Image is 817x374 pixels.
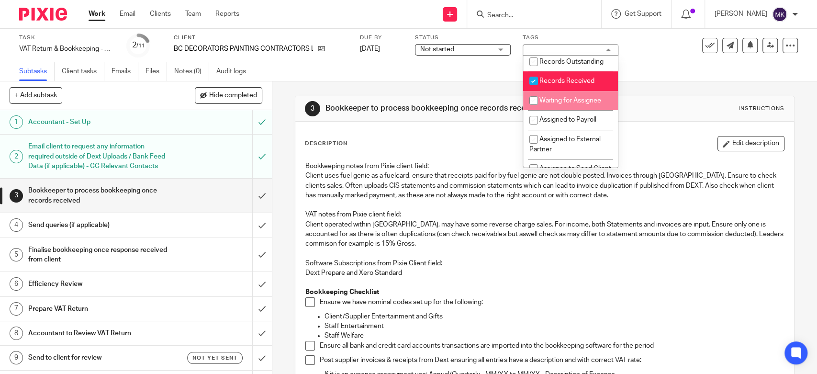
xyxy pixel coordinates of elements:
a: Email [120,9,135,19]
div: 7 [10,302,23,316]
div: VAT Return & Bookkeeping - Quarterly - [DATE] - [DATE] [19,44,115,54]
h1: Efficiency Review [28,277,171,291]
div: 9 [10,351,23,364]
span: Records Outstanding [539,58,604,65]
p: Description [305,140,347,147]
div: 2 [10,150,23,163]
h1: Send queries (if applicable) [28,218,171,232]
div: 5 [10,248,23,261]
span: Hide completed [209,92,257,100]
div: 3 [10,189,23,203]
h1: Finalise bookkeeping once response received from client [28,243,171,267]
p: Client operated within [GEOGRAPHIC_DATA], may have some reverse charge sales. For income, both St... [305,220,783,249]
h1: Accountant to Review VAT Return [28,326,171,340]
img: svg%3E [772,7,787,22]
div: 4 [10,218,23,232]
button: + Add subtask [10,87,62,103]
p: BC DECORATORS PAINTING CONTRACTORS LIMITED [174,44,313,54]
p: Bookkeeping notes from Pixie client field: [305,161,783,171]
label: Due by [360,34,403,42]
a: Notes (0) [174,62,209,81]
div: 2 [132,40,145,51]
p: Post supplier invoices & receipts from Dext ensuring all entries have a description and with corr... [320,355,783,365]
span: Waiting for Assignee [539,97,601,104]
span: Not yet sent [192,354,237,362]
img: Pixie [19,8,67,21]
a: Client tasks [62,62,104,81]
p: Ensure all bank and credit card accounts transactions are imported into the bookkeeping software ... [320,341,783,351]
div: 3 [305,101,320,116]
div: Instructions [739,105,784,113]
button: Edit description [717,136,784,151]
label: Task [19,34,115,42]
h1: Accountant - Set Up [28,115,171,129]
p: VAT notes from Pixie client field: [305,210,783,219]
button: Hide completed [195,87,262,103]
label: Client [174,34,348,42]
span: Assigned to Payroll [539,116,596,123]
span: [DATE] [360,45,380,52]
a: Reports [215,9,239,19]
span: Assigned to External Partner [529,136,601,153]
a: Files [145,62,167,81]
div: 6 [10,277,23,291]
a: Subtasks [19,62,55,81]
h1: Bookkeeper to process bookkeeping once records received [325,103,565,113]
span: Records Received [539,78,594,84]
label: Status [415,34,511,42]
h1: Email client to request any information required outside of Dext Uploads / Bank Feed Data (if app... [28,139,171,173]
a: Audit logs [216,62,253,81]
p: Dext Prepare and Xero Standard [305,268,783,278]
p: [PERSON_NAME] [715,9,767,19]
h1: Bookkeeper to process bookkeeping once records received [28,183,171,208]
a: Clients [150,9,171,19]
span: Not started [420,46,454,53]
div: 8 [10,327,23,340]
p: Staff Welfare [325,331,783,340]
p: Ensure we have nominal codes set up for the following: [320,297,783,307]
small: /11 [136,43,145,48]
p: Client uses fuel genie as a fuelcard, ensure that receipts paid for by fuel genie are not double ... [305,171,783,200]
a: Emails [112,62,138,81]
p: Staff Entertainment [325,321,783,331]
h1: Send to client for review [28,351,171,365]
a: Team [185,9,201,19]
label: Tags [523,34,618,42]
span: Assignee to Send Client Queries [529,165,611,182]
input: Search [486,11,572,20]
p: Software Subscriptions from Pixie Client field: [305,259,783,268]
a: Work [89,9,105,19]
span: Get Support [625,11,661,17]
strong: Bookkeeping Checklist [305,289,379,295]
h1: Prepare VAT Return [28,302,171,316]
div: 1 [10,115,23,129]
p: Client/Supplier Entertainment and Gifts [325,312,783,321]
div: VAT Return &amp; Bookkeeping - Quarterly - May - July, 2025 [19,44,115,54]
